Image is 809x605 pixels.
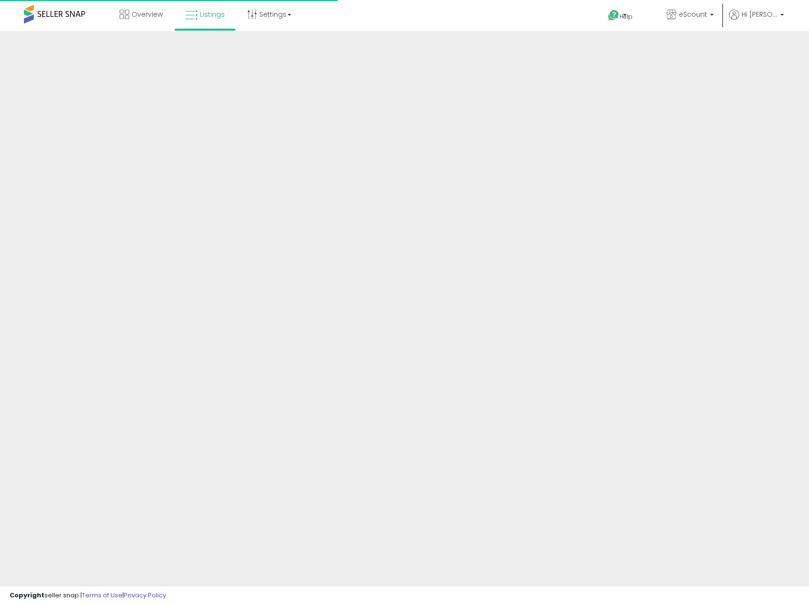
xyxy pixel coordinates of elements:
span: Help [620,12,632,21]
a: Help [600,2,651,31]
span: Overview [132,10,163,19]
span: Listings [200,10,225,19]
span: Hi [PERSON_NAME] [742,10,777,19]
a: Hi [PERSON_NAME] [729,10,784,31]
i: Get Help [608,10,620,22]
span: eScount [679,10,707,19]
